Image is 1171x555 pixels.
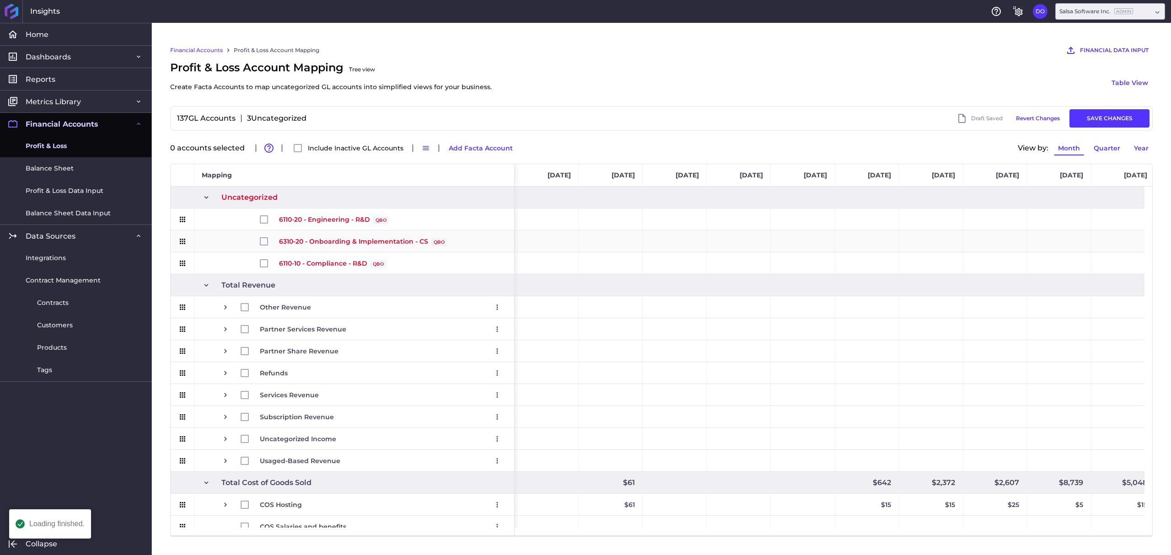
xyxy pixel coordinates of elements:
span: Home [26,30,48,39]
button: User Menu [490,344,505,358]
div: Draft Saved [971,116,1003,121]
p: Create Facta Accounts to map uncategorized GL accounts into simplified views for your business. [170,81,492,92]
button: General Settings [1011,4,1026,19]
span: [DATE] [612,171,635,179]
span: Subscription Revenue [260,406,334,427]
div: Press SPACE to select this row. [171,362,515,384]
span: Other Revenue [260,297,311,318]
button: User Menu [490,519,505,534]
div: $5,048 [1091,472,1155,493]
button: Month [1054,141,1084,155]
span: Data Sources [26,231,75,241]
button: User Menu [490,322,505,336]
span: Financial Accounts [26,119,98,129]
span: Uncategorized Income [260,428,336,449]
span: Tags [37,365,52,375]
span: Products [37,343,67,352]
a: Financial Accounts [170,46,223,54]
span: Include Inactive GL Accounts [308,145,403,151]
div: $8,739 [1027,472,1091,493]
button: User Menu [490,388,505,402]
div: $2,607 [963,472,1027,493]
span: Integrations [26,253,66,263]
span: Balance Sheet [26,164,74,173]
span: 6110-20 - Engineering - R&D [279,209,388,230]
span: Uncategorized [221,187,278,208]
span: Contracts [37,298,69,308]
span: Refunds [260,363,288,384]
div: Press SPACE to select this row. [171,252,515,274]
ins: Tree view [349,66,375,73]
span: 6110-10 - Compliance - R&D [279,253,386,274]
span: Metrics Library [26,97,81,107]
span: Profit & Loss Data Input [26,186,103,196]
button: FINANCIAL DATA INPUT [1061,41,1153,59]
div: $642 [835,472,899,493]
button: Year [1130,141,1153,155]
div: Press SPACE to select this row. [171,318,515,340]
button: User Menu [490,300,505,315]
span: COS Salaries and benefits [260,516,346,537]
span: [DATE] [676,171,699,179]
span: [DATE] [1124,171,1147,179]
div: Salsa Software Inc. [1059,7,1133,16]
div: Press SPACE to select this row. [171,516,515,538]
div: $15 [899,494,963,515]
span: 6310-20 - Onboarding & Implementation - CS [279,231,446,252]
button: User Menu [1033,4,1047,19]
div: Press SPACE to select this row. [171,340,515,362]
div: Press SPACE to select this row. [171,406,515,428]
button: User Menu [490,454,505,468]
span: [DATE] [548,171,571,179]
div: $61 [579,494,643,515]
div: $15 [835,494,899,515]
button: User Menu [490,410,505,424]
span: View by: [1018,144,1048,152]
span: Customers [37,320,73,330]
button: User Menu [490,497,505,512]
span: [DATE] [996,171,1019,179]
span: [DATE] [1060,171,1083,179]
span: Partner Services Revenue [260,319,346,340]
a: Profit & Loss Account Mapping [234,46,319,54]
span: Contract Management [26,276,101,285]
div: Press SPACE to select this row. [171,384,515,406]
div: $15 [1091,494,1155,515]
div: Press SPACE to select this row. [171,208,515,230]
span: [DATE] [804,171,827,179]
span: [DATE] [868,171,891,179]
div: 137 GL Accounts [173,115,236,122]
div: Press SPACE to select this row. [171,296,515,318]
button: Revert Changes [1012,109,1064,128]
span: [DATE] [740,171,763,179]
div: $25 [963,494,1027,515]
ins: QBO [371,261,386,267]
span: Dashboards [26,52,71,62]
div: $61 [579,472,643,493]
span: Reports [26,75,55,84]
div: Loading finished. [29,520,85,528]
button: SAVE CHANGES [1069,109,1150,128]
span: Profit & Loss [26,141,67,151]
span: Mapping [202,171,232,179]
span: Total Cost of Goods Sold [221,472,312,493]
button: User Menu [490,432,505,446]
span: Services Revenue [260,384,319,406]
button: Add Facta Account [445,141,517,155]
ins: QBO [432,239,446,245]
span: Balance Sheet Data Input [26,208,111,218]
div: Press SPACE to select this row. [171,230,515,252]
span: Usaged-Based Revenue [260,450,340,471]
div: Dropdown select [1055,3,1165,20]
span: [DATE] [932,171,955,179]
div: Press SPACE to select this row. [171,450,515,472]
span: COS Hosting [260,494,302,515]
button: Quarter [1090,141,1124,155]
span: Partner Share Revenue [260,341,338,362]
div: Press SPACE to select this row. [171,428,515,450]
span: Profit & Loss Account Mapping [170,59,492,92]
div: 3 Uncategorized [247,115,306,122]
span: Total Revenue [221,275,275,296]
button: Help [989,4,1004,19]
ins: Admin [1114,8,1133,14]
